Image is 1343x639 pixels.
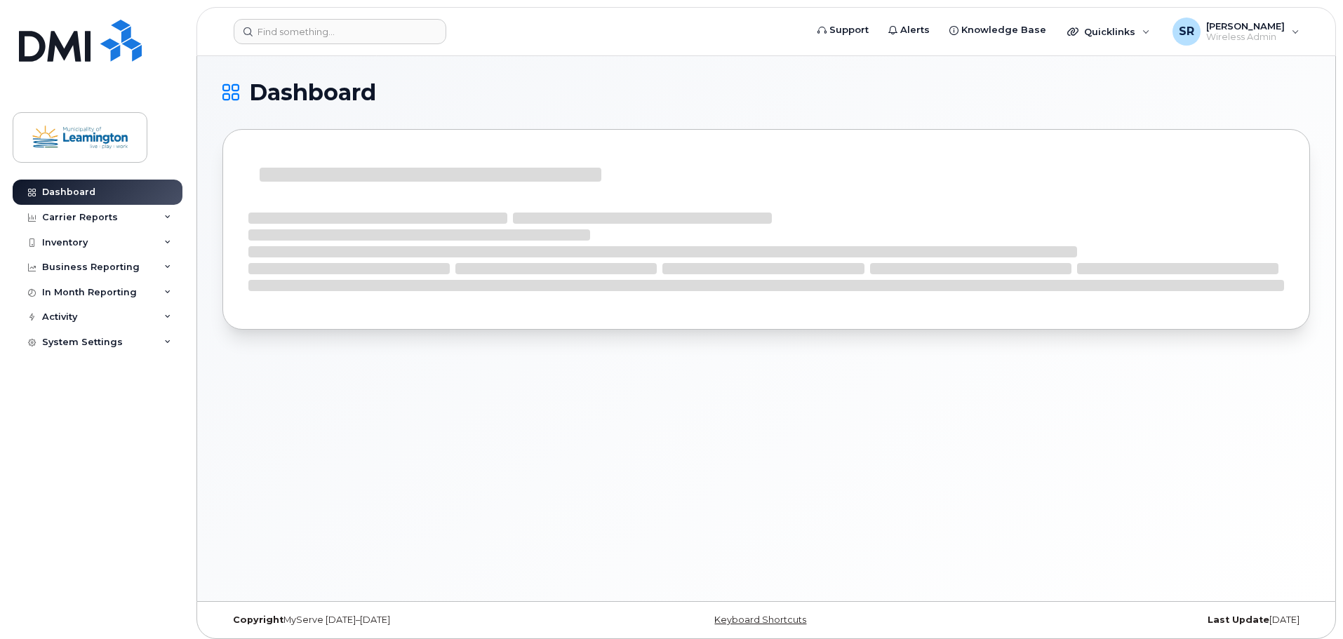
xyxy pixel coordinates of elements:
strong: Copyright [233,614,283,625]
div: MyServe [DATE]–[DATE] [222,614,585,626]
strong: Last Update [1208,614,1269,625]
span: Dashboard [249,82,376,103]
a: Keyboard Shortcuts [714,614,806,625]
div: [DATE] [947,614,1310,626]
